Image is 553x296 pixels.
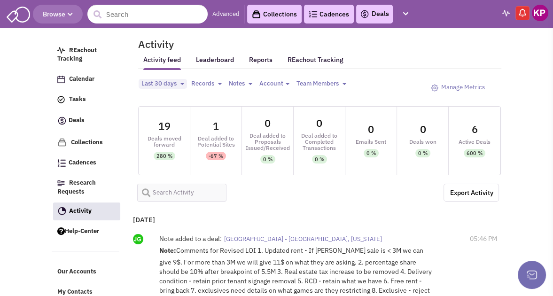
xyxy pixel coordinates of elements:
img: Cadences_logo.png [309,11,317,17]
h2: Activity [126,40,174,48]
a: Reports [249,55,273,70]
span: Notes [229,79,245,87]
span: My Contacts [57,288,93,296]
a: REachout Tracking [288,50,343,70]
div: Emails Sent [345,139,397,145]
img: Activity.png [58,207,66,215]
div: 0 [420,124,426,134]
div: Active Deals [449,139,500,145]
a: Calendar [53,70,120,88]
img: icon-deals.svg [57,115,67,126]
a: Collections [53,133,120,152]
a: Cadences [53,154,120,172]
span: Calendar [69,75,94,83]
button: Browse [33,5,83,23]
div: 0 % [366,149,376,157]
span: Account [259,79,283,87]
span: 05:46 PM [470,234,497,243]
a: Advanced [212,10,240,19]
span: Research Requests [57,179,96,195]
img: icon-deals.svg [360,8,369,20]
a: Collections [247,5,302,23]
img: SmartAdmin [7,5,30,23]
a: REachout Tracking [53,42,120,69]
div: Deals won [397,139,448,145]
a: Tasks [53,91,120,109]
div: 0 [368,124,374,134]
div: 0 % [263,155,273,164]
div: Deal added to Proposals Issued/Received [242,132,293,151]
img: Research.png [57,180,65,186]
button: Records [188,79,225,89]
div: Deal added to Potential Sites [190,135,241,148]
img: Cadences_logo.png [57,159,66,167]
img: icon-collection-lavender.png [57,138,67,147]
img: Keypoint Partners [532,5,548,21]
span: Records [191,79,214,87]
button: Last 30 days [139,79,187,89]
a: Cadences [304,5,354,23]
img: help.png [57,227,65,235]
div: 19 [158,121,171,131]
span: Cadences [69,158,96,166]
span: [GEOGRAPHIC_DATA] - [GEOGRAPHIC_DATA], [US_STATE] [224,235,382,243]
a: Research Requests [53,174,120,201]
input: Search Activity [137,184,226,202]
span: REachout Tracking [57,46,97,63]
div: 1 [213,121,219,131]
span: Browse [43,10,73,18]
div: 0 % [418,149,428,157]
label: Note added to a deal: [159,234,222,243]
a: Activity [53,203,121,220]
span: Collections [71,138,103,146]
strong: Note: [159,246,176,255]
span: Tasks [69,95,86,103]
div: Deals moved forward [139,135,190,148]
input: Search [87,5,208,23]
span: Team Members [296,79,339,87]
img: octicon_gear-24.png [431,84,438,92]
img: icon-tasks.png [57,96,65,103]
div: 6 [471,124,477,134]
a: Export the below as a .XLSX spreadsheet [444,184,499,202]
img: jsdjpLiAYUaRK9fYpYFXFA.png [133,234,143,244]
a: Manage Metrics [426,79,489,96]
a: Help-Center [53,223,120,241]
div: 280 % [156,152,172,160]
button: Account [257,79,292,89]
a: Deals [53,111,120,131]
img: icon-collection-lavender-black.svg [252,10,261,19]
button: Team Members [294,79,349,89]
div: 0 % [315,155,324,164]
span: Our Accounts [57,267,96,275]
div: 0 [316,118,322,128]
a: Leaderboard [196,55,234,70]
a: Our Accounts [53,263,120,281]
b: [DATE] [133,215,155,224]
div: 0 [265,118,271,128]
div: 600 % [467,149,483,157]
button: Notes [226,79,255,89]
a: Activity feed [143,55,181,70]
span: Activity [69,207,92,215]
span: Last 30 days [141,79,177,87]
img: Calendar.png [57,76,65,83]
a: Deals [360,8,389,20]
div: -67 % [209,152,223,160]
div: Deal added to Completed Transactions [294,132,345,151]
